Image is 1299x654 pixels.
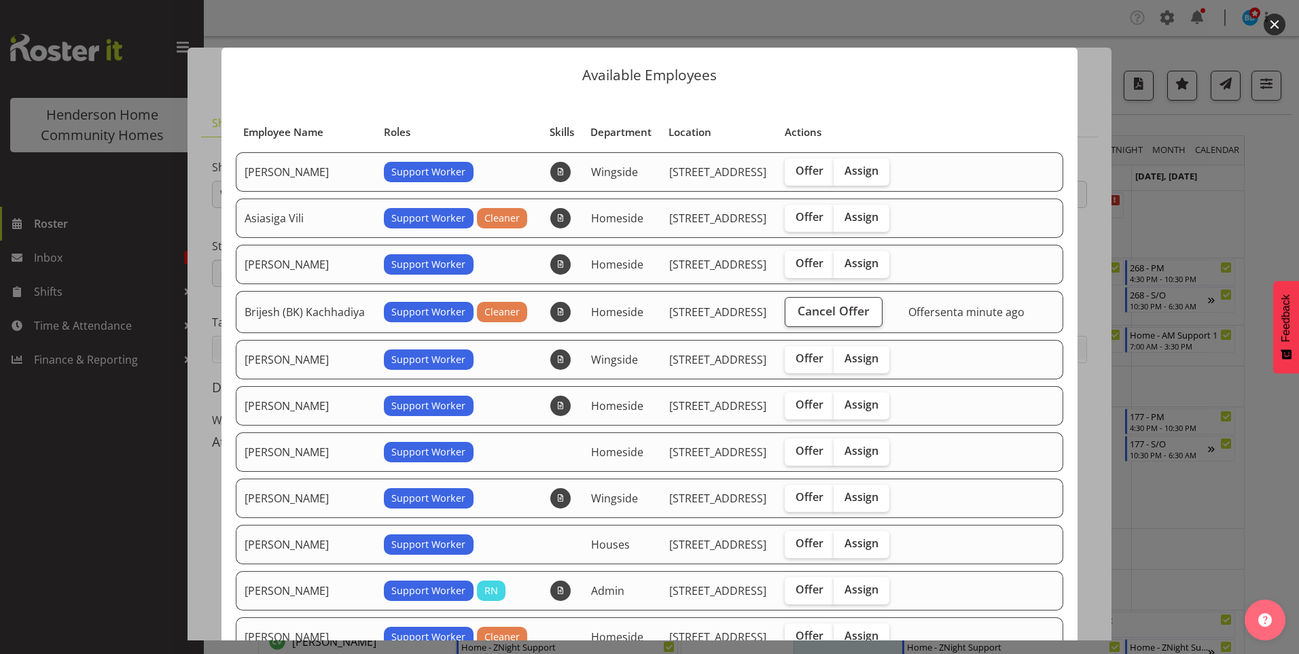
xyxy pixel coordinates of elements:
[236,479,376,518] td: [PERSON_NAME]
[785,297,882,327] button: Cancel Offer
[844,444,878,458] span: Assign
[236,291,376,333] td: Brijesh (BK) Kachhadiya
[844,629,878,642] span: Assign
[669,445,766,460] span: [STREET_ADDRESS]
[844,536,878,550] span: Assign
[236,199,376,238] td: Asiasiga Vili
[591,583,624,598] span: Admin
[236,152,376,192] td: [PERSON_NAME]
[796,629,823,642] span: Offer
[796,583,823,596] span: Offer
[796,444,823,458] span: Offer
[669,583,766,598] span: [STREET_ADDRESS]
[391,583,465,598] span: Support Worker
[669,537,766,552] span: [STREET_ADDRESS]
[591,445,643,460] span: Homeside
[796,210,823,224] span: Offer
[484,305,520,320] span: Cleaner
[785,124,821,140] span: Actions
[669,491,766,506] span: [STREET_ADDRESS]
[844,256,878,270] span: Assign
[591,165,638,179] span: Wingside
[590,124,652,140] span: Department
[844,398,878,411] span: Assign
[391,352,465,367] span: Support Worker
[236,245,376,284] td: [PERSON_NAME]
[591,398,643,413] span: Homeside
[796,256,823,270] span: Offer
[669,211,766,226] span: [STREET_ADDRESS]
[669,257,766,272] span: [STREET_ADDRESS]
[391,305,465,320] span: Support Worker
[384,124,410,140] span: Roles
[798,302,870,320] span: Cancel Offer
[484,211,520,226] span: Cleaner
[796,398,823,411] span: Offer
[796,351,823,365] span: Offer
[235,68,1064,82] p: Available Employees
[796,490,823,504] span: Offer
[669,398,766,413] span: [STREET_ADDRESS]
[844,490,878,504] span: Assign
[844,351,878,365] span: Assign
[591,537,630,552] span: Houses
[1258,613,1272,627] img: help-xxl-2.png
[796,164,823,177] span: Offer
[669,630,766,644] span: [STREET_ADDRESS]
[550,124,574,140] span: Skills
[484,583,498,598] span: RN
[484,630,520,644] span: Cleaner
[236,386,376,426] td: [PERSON_NAME]
[669,124,711,140] span: Location
[391,630,465,644] span: Support Worker
[669,305,766,320] span: [STREET_ADDRESS]
[391,165,465,179] span: Support Worker
[243,124,323,140] span: Employee Name
[844,164,878,177] span: Assign
[236,340,376,379] td: [PERSON_NAME]
[391,257,465,272] span: Support Worker
[796,536,823,550] span: Offer
[908,304,1054,320] div: Offer a minute ago
[236,432,376,472] td: [PERSON_NAME]
[844,210,878,224] span: Assign
[391,491,465,506] span: Support Worker
[591,352,638,367] span: Wingside
[669,165,766,179] span: [STREET_ADDRESS]
[391,537,465,552] span: Support Worker
[391,445,465,460] span: Support Worker
[935,305,957,320] span: sent
[591,491,638,506] span: Wingside
[591,305,643,320] span: Homeside
[591,630,643,644] span: Homeside
[391,211,465,226] span: Support Worker
[591,257,643,272] span: Homeside
[591,211,643,226] span: Homeside
[844,583,878,596] span: Assign
[1273,281,1299,373] button: Feedback - Show survey
[391,398,465,413] span: Support Worker
[236,571,376,610] td: [PERSON_NAME]
[1280,294,1292,342] span: Feedback
[236,525,376,564] td: [PERSON_NAME]
[669,352,766,367] span: [STREET_ADDRESS]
